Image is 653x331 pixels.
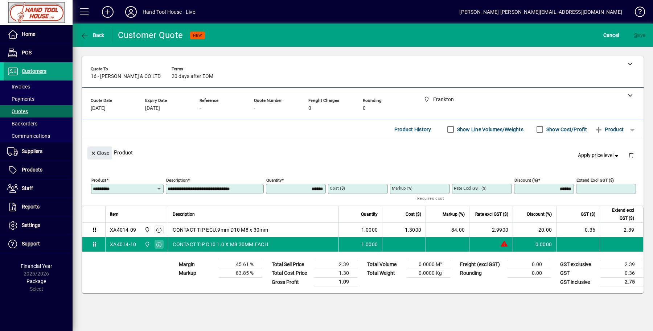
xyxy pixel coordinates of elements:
[557,260,600,269] td: GST exclusive
[382,223,426,237] td: 1.3000
[82,139,644,166] div: Product
[363,105,366,111] span: 0
[4,117,73,130] a: Backorders
[22,185,33,191] span: Staff
[91,105,106,111] span: [DATE]
[308,105,311,111] span: 0
[391,123,434,136] button: Product History
[456,260,507,269] td: Freight (excl GST)
[507,260,551,269] td: 0.00
[110,241,136,248] div: XA4014-10
[22,68,46,74] span: Customers
[4,235,73,253] a: Support
[4,161,73,179] a: Products
[22,167,42,173] span: Products
[22,222,40,228] span: Settings
[119,5,143,18] button: Profile
[173,210,195,218] span: Description
[110,226,136,233] div: XA4014-09
[91,178,106,183] mat-label: Product
[581,210,595,218] span: GST ($)
[634,32,637,38] span: S
[417,194,444,202] mat-hint: Requires cost
[22,148,42,154] span: Suppliers
[407,269,451,278] td: 0.0000 Kg
[175,260,219,269] td: Margin
[166,178,188,183] mat-label: Description
[7,133,50,139] span: Communications
[219,269,262,278] td: 83.85 %
[514,178,538,183] mat-label: Discount (%)
[26,278,46,284] span: Package
[634,29,645,41] span: ave
[173,241,268,248] span: CONTACT TIP D10 1.0 X M8 30MM EACH
[193,33,202,38] span: NEW
[268,278,314,287] td: Gross Profit
[110,210,119,218] span: Item
[330,186,345,191] mat-label: Cost ($)
[268,269,314,278] td: Total Cost Price
[268,260,314,269] td: Total Sell Price
[394,124,431,135] span: Product History
[454,186,486,191] mat-label: Rate excl GST ($)
[426,223,469,237] td: 84.00
[507,269,551,278] td: 0.00
[361,210,378,218] span: Quantity
[557,269,600,278] td: GST
[556,223,600,237] td: 0.36
[361,241,378,248] span: 1.0000
[80,32,104,38] span: Back
[632,29,647,42] button: Save
[392,186,412,191] mat-label: Markup (%)
[474,226,508,233] div: 2.9900
[364,269,407,278] td: Total Weight
[4,93,73,105] a: Payments
[4,105,73,117] a: Quotes
[87,146,112,160] button: Close
[623,146,640,164] button: Delete
[527,210,552,218] span: Discount (%)
[600,278,644,287] td: 2.75
[143,240,151,248] span: Frankton
[4,198,73,216] a: Reports
[513,223,556,237] td: 20.00
[86,149,114,156] app-page-header-button: Close
[219,260,262,269] td: 45.61 %
[22,204,40,210] span: Reports
[172,74,213,79] span: 20 days after EOM
[557,278,600,287] td: GST inclusive
[545,126,587,133] label: Show Cost/Profit
[623,152,640,158] app-page-header-button: Delete
[603,29,619,41] span: Cancel
[22,241,40,247] span: Support
[443,210,465,218] span: Markup (%)
[7,108,28,114] span: Quotes
[4,130,73,142] a: Communications
[4,25,73,44] a: Home
[4,80,73,93] a: Invoices
[314,269,358,278] td: 1.30
[456,269,507,278] td: Rounding
[600,260,644,269] td: 2.39
[601,29,621,42] button: Cancel
[456,126,523,133] label: Show Line Volumes/Weights
[475,210,508,218] span: Rate excl GST ($)
[513,237,556,252] td: 0.0000
[96,5,119,18] button: Add
[407,260,451,269] td: 0.0000 M³
[173,226,268,233] span: CONTACT TIP ECU.9mm D10 M8 x 30mm
[575,149,623,162] button: Apply price level
[91,74,161,79] span: 16 - [PERSON_NAME] & CO LTD
[314,260,358,269] td: 2.39
[175,269,219,278] td: Markup
[21,263,52,269] span: Financial Year
[266,178,282,183] mat-label: Quantity
[594,124,624,135] span: Product
[600,269,644,278] td: 0.36
[143,226,151,234] span: Frankton
[578,152,620,159] span: Apply price level
[4,179,73,198] a: Staff
[314,278,358,287] td: 1.09
[145,105,160,111] span: [DATE]
[118,29,183,41] div: Customer Quote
